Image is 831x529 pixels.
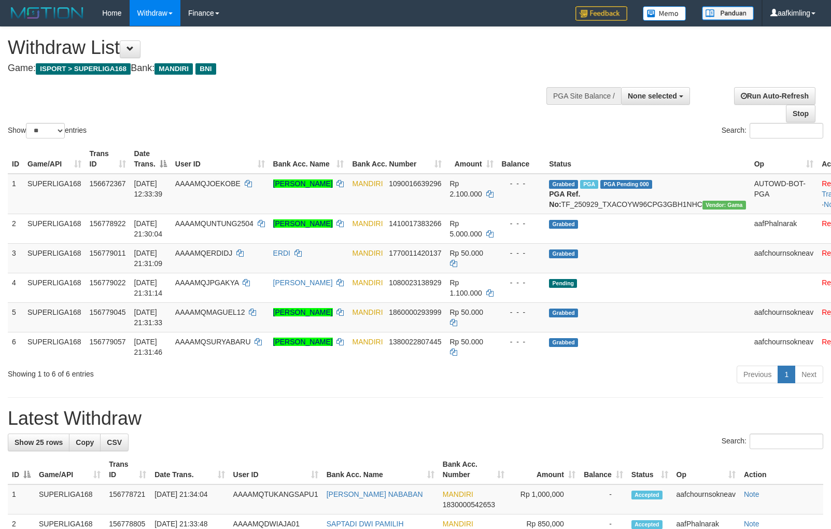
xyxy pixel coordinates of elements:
div: - - - [502,307,541,317]
a: Run Auto-Refresh [734,87,815,105]
img: Feedback.jpg [575,6,627,21]
span: [DATE] 12:33:39 [134,179,163,198]
span: Copy 1380022807445 to clipboard [389,338,441,346]
td: 5 [8,302,23,332]
button: None selected [621,87,690,105]
div: Showing 1 to 6 of 6 entries [8,365,339,379]
span: Vendor URL: https://trx31.1velocity.biz [702,201,746,210]
span: CSV [107,438,122,447]
th: ID [8,144,23,174]
td: TF_250929_TXACOYW96CPG3GBH1NHC [545,174,750,214]
span: AAAAMQJPGAKYA [175,279,239,287]
span: [DATE] 21:30:04 [134,219,163,238]
a: ERDI [273,249,290,257]
th: Game/API: activate to sort column ascending [35,455,105,484]
span: [DATE] 21:31:09 [134,249,163,268]
span: Rp 50.000 [450,338,484,346]
td: AUTOWD-BOT-PGA [750,174,818,214]
label: Show entries [8,123,87,138]
span: 156779022 [90,279,126,287]
th: Balance: activate to sort column ascending [580,455,627,484]
span: Copy 1830000542653 to clipboard [443,500,495,509]
input: Search: [750,434,823,449]
td: 1 [8,484,35,514]
span: Copy 1860000293999 to clipboard [389,308,441,316]
td: SUPERLIGA168 [23,174,86,214]
span: [DATE] 21:31:14 [134,279,163,297]
a: [PERSON_NAME] NABABAN [327,490,423,498]
a: Previous [737,366,778,383]
th: Date Trans.: activate to sort column ascending [150,455,229,484]
td: aafchournsokneav [750,243,818,273]
th: Bank Acc. Number: activate to sort column ascending [439,455,509,484]
td: SUPERLIGA168 [23,302,86,332]
td: 3 [8,243,23,273]
a: Next [795,366,823,383]
span: Grabbed [549,309,578,317]
td: SUPERLIGA168 [35,484,105,514]
span: Show 25 rows [15,438,63,447]
th: Action [740,455,823,484]
div: - - - [502,277,541,288]
th: Date Trans.: activate to sort column descending [130,144,171,174]
span: 156779057 [90,338,126,346]
span: Copy 1410017383266 to clipboard [389,219,441,228]
td: aafchournsokneav [750,332,818,361]
span: Grabbed [549,180,578,189]
span: Rp 5.000.000 [450,219,482,238]
span: None selected [628,92,677,100]
td: 2 [8,214,23,243]
a: [PERSON_NAME] [273,219,333,228]
span: 156672367 [90,179,126,188]
th: Bank Acc. Name: activate to sort column ascending [269,144,348,174]
a: Note [744,490,759,498]
td: aafPhalnarak [750,214,818,243]
img: MOTION_logo.png [8,5,87,21]
span: MANDIRI [352,338,383,346]
span: PGA Pending [600,180,652,189]
a: [PERSON_NAME] [273,279,333,287]
th: Op: activate to sort column ascending [672,455,740,484]
span: MANDIRI [352,279,383,287]
select: Showentries [26,123,65,138]
div: - - - [502,337,541,347]
th: Game/API: activate to sort column ascending [23,144,86,174]
a: 1 [778,366,795,383]
td: 156778721 [105,484,150,514]
span: Rp 1.100.000 [450,279,482,297]
th: Bank Acc. Name: activate to sort column ascending [322,455,439,484]
div: - - - [502,218,541,229]
span: Rp 50.000 [450,249,484,257]
td: [DATE] 21:34:04 [150,484,229,514]
span: Copy 1770011420137 to clipboard [389,249,441,257]
th: Trans ID: activate to sort column ascending [86,144,130,174]
span: AAAAMQERDIDJ [175,249,232,257]
img: Button%20Memo.svg [643,6,686,21]
span: Marked by aafsengchandara [580,180,598,189]
td: aafchournsokneav [672,484,740,514]
td: - [580,484,627,514]
h1: Latest Withdraw [8,408,823,429]
b: PGA Ref. No: [549,190,580,208]
input: Search: [750,123,823,138]
span: Accepted [631,520,663,529]
th: User ID: activate to sort column ascending [229,455,322,484]
td: SUPERLIGA168 [23,332,86,361]
td: 6 [8,332,23,361]
span: AAAAMQSURYABARU [175,338,251,346]
span: AAAAMQUNTUNG2504 [175,219,253,228]
th: User ID: activate to sort column ascending [171,144,269,174]
span: Pending [549,279,577,288]
a: [PERSON_NAME] [273,308,333,316]
a: Show 25 rows [8,434,69,451]
h4: Game: Bank: [8,63,544,74]
td: 1 [8,174,23,214]
span: MANDIRI [352,179,383,188]
th: Status: activate to sort column ascending [627,455,672,484]
span: Accepted [631,491,663,499]
span: 156778922 [90,219,126,228]
div: - - - [502,248,541,258]
a: Note [744,520,759,528]
th: Amount: activate to sort column ascending [509,455,580,484]
td: aafchournsokneav [750,302,818,332]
